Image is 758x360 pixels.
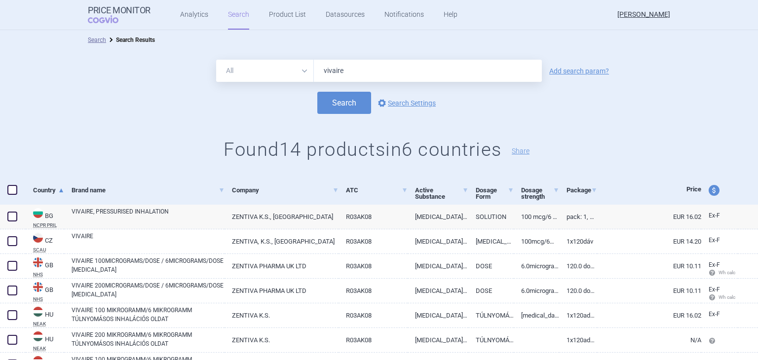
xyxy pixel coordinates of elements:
[514,205,559,229] a: 100 mcg/6 mcg per actuaion - 120 dose, -
[26,281,64,302] a: GBGBNHS
[597,205,701,229] a: EUR 16.02
[408,279,468,303] a: [MEDICAL_DATA], [MEDICAL_DATA]
[408,328,468,352] a: [MEDICAL_DATA] AND [MEDICAL_DATA]
[33,282,43,292] img: United Kingdom
[468,229,514,253] a: [MEDICAL_DATA] SOL PSS
[709,212,720,219] span: Ex-factory price
[709,237,720,244] span: Ex-factory price
[225,328,338,352] a: ZENTIVA K.S.
[317,92,371,114] button: Search
[116,36,155,43] strong: Search Results
[468,328,514,352] a: TÚLNYOMÁSOS INHALÁCIÓS OLDAT
[597,254,701,278] a: EUR 10.11
[408,205,468,229] a: [MEDICAL_DATA], [MEDICAL_DATA]
[72,281,225,299] a: VIVAIRE 200MICROGRAMS/DOSE / 6MICROGRAMS/DOSE [MEDICAL_DATA]
[72,207,225,225] a: VIVAIRE, PRESSURISED INHALATION
[709,311,720,318] span: Ex-factory price
[339,303,408,327] a: R03AK08
[72,306,225,324] a: VIVAIRE 100 MIKROGRAMM/6 MIKROGRAMM TÚLNYOMÁSOS INHALÁCIÓS OLDAT
[225,279,338,303] a: ZENTIVA PHARMA UK LTD
[33,223,64,228] abbr: NCPR PRIL — National Council on Prices and Reimbursement of Medicinal Products, Bulgaria. Registe...
[514,229,559,253] a: 100MCG/6MCG/DÁV
[559,254,597,278] a: 120.0 dose
[26,330,64,351] a: HUHUNEAK
[559,328,597,352] a: 1x120adag tartályban alumínium (adagszámlálóval ellátott adagolókészülékben)
[559,205,597,229] a: Pack: 1, Pressurised container
[701,233,738,248] a: Ex-F
[33,331,43,341] img: Hungary
[514,254,559,278] a: 6.0microgram/1.0dose, 100.0microgram/1.0dose
[26,207,64,228] a: BGBGNCPR PRIL
[468,205,514,229] a: SOLUTION
[33,178,64,202] a: Country
[33,322,64,326] abbr: NEAK — PUPHA database published by the National Health Insurance Fund of Hungary.
[597,279,701,303] a: EUR 10.11
[225,303,338,327] a: ZENTIVA K.S.
[33,346,64,351] abbr: NEAK — PUPHA database published by the National Health Insurance Fund of Hungary.
[701,258,738,281] a: Ex-F Wh calc
[33,208,43,218] img: Bulgaria
[33,233,43,243] img: Czech Republic
[88,36,106,43] a: Search
[376,97,436,109] a: Search Settings
[339,229,408,253] a: R03AK08
[339,279,408,303] a: R03AK08
[33,297,64,302] abbr: NHS — National Health Services Business Services Authority, Technology Reference data Update Dist...
[686,185,701,193] span: Price
[225,205,338,229] a: ZENTIVA K.S., [GEOGRAPHIC_DATA]
[468,279,514,303] a: DOSE
[701,307,738,322] a: Ex-F
[225,254,338,278] a: ZENTIVA PHARMA UK LTD
[549,68,609,74] a: Add search param?
[232,178,338,202] a: Company
[476,178,514,209] a: Dosage Form
[346,178,408,202] a: ATC
[559,303,597,327] a: 1x120adag al tartályban [PERSON_NAME] műanyag adagolókészülékben
[88,35,106,45] li: Search
[72,256,225,274] a: VIVAIRE 100MICROGRAMS/DOSE / 6MICROGRAMS/DOSE [MEDICAL_DATA]
[106,35,155,45] li: Search Results
[415,178,468,209] a: Active Substance
[88,5,151,24] a: Price MonitorCOGVIO
[521,178,559,209] a: Dosage strength
[597,303,701,327] a: EUR 16.02
[88,5,151,15] strong: Price Monitor
[514,303,559,327] a: [MEDICAL_DATA] 0,1 mg; [MEDICAL_DATA] 0,006 mg
[33,257,43,267] img: United Kingdom
[339,254,408,278] a: R03AK08
[26,306,64,326] a: HUHUNEAK
[408,254,468,278] a: [MEDICAL_DATA], [MEDICAL_DATA]
[701,283,738,305] a: Ex-F Wh calc
[559,279,597,303] a: 120.0 dose
[88,15,132,23] span: COGVIO
[512,147,530,154] button: Share
[33,248,64,252] abbr: SCAU — List of reimbursed medicinal products published by the State Institute for Drug Control, C...
[408,229,468,253] a: [MEDICAL_DATA] AND [MEDICAL_DATA]
[225,229,338,253] a: ZENTIVA, K.S., [GEOGRAPHIC_DATA]
[514,279,559,303] a: 6.0microgram, 200.0microgram
[709,294,735,300] span: Wh calc
[559,229,597,253] a: 1X120DÁV
[72,232,225,250] a: VIVAIRE
[339,328,408,352] a: R03AK08
[468,254,514,278] a: DOSE
[709,286,720,293] span: Ex-factory price
[567,178,597,202] a: Package
[408,303,468,327] a: [MEDICAL_DATA] AND [MEDICAL_DATA]
[597,229,701,253] a: EUR 14.20
[468,303,514,327] a: TÚLNYOMÁSOS INHALÁCIÓS OLDAT
[597,328,701,352] a: N/A
[339,205,408,229] a: R03AK08
[33,272,64,277] abbr: NHS — National Health Services Business Services Authority, Technology Reference data Update Dist...
[72,330,225,348] a: VIVAIRE 200 MIKROGRAMM/6 MIKROGRAMM TÚLNYOMÁSOS INHALÁCIÓS OLDAT
[72,178,225,202] a: Brand name
[26,232,64,252] a: CZCZSCAU
[26,256,64,277] a: GBGBNHS
[709,261,720,268] span: Ex-factory price
[709,270,735,275] span: Wh calc
[701,209,738,223] a: Ex-F
[33,307,43,317] img: Hungary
